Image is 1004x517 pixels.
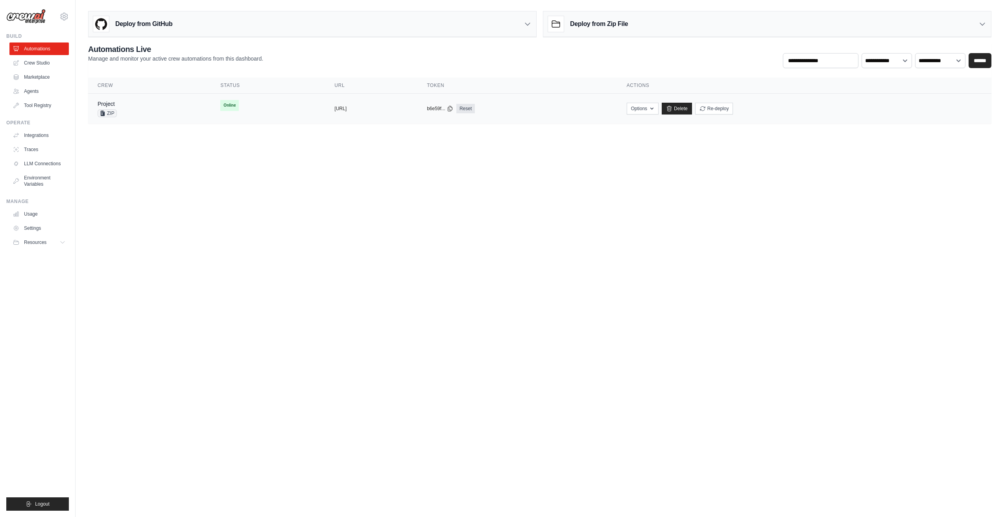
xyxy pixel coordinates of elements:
[617,78,991,94] th: Actions
[211,78,325,94] th: Status
[9,99,69,112] a: Tool Registry
[427,105,453,112] button: b6e59f...
[9,129,69,142] a: Integrations
[9,222,69,234] a: Settings
[662,103,692,114] a: Delete
[6,9,46,24] img: Logo
[88,78,211,94] th: Crew
[695,103,733,114] button: Re-deploy
[35,501,50,507] span: Logout
[220,100,239,111] span: Online
[417,78,617,94] th: Token
[9,71,69,83] a: Marketplace
[6,120,69,126] div: Operate
[98,109,117,117] span: ZIP
[93,16,109,32] img: GitHub Logo
[965,479,1004,517] iframe: Chat Widget
[9,157,69,170] a: LLM Connections
[9,42,69,55] a: Automations
[98,101,115,107] a: Project
[325,78,417,94] th: URL
[9,85,69,98] a: Agents
[9,57,69,69] a: Crew Studio
[9,208,69,220] a: Usage
[456,104,475,113] a: Reset
[115,19,172,29] h3: Deploy from GitHub
[24,239,46,246] span: Resources
[6,497,69,511] button: Logout
[9,236,69,249] button: Resources
[570,19,628,29] h3: Deploy from Zip File
[6,198,69,205] div: Manage
[9,172,69,190] a: Environment Variables
[627,103,659,114] button: Options
[9,143,69,156] a: Traces
[6,33,69,39] div: Build
[88,55,263,63] p: Manage and monitor your active crew automations from this dashboard.
[88,44,263,55] h2: Automations Live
